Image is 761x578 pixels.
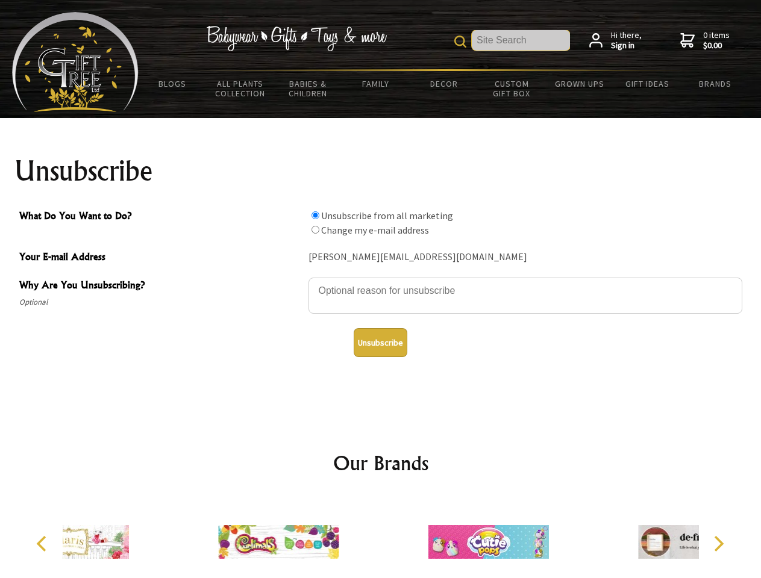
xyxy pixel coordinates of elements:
textarea: Why Are You Unsubscribing? [308,278,742,314]
a: Gift Ideas [613,71,681,96]
label: Change my e-mail address [321,224,429,236]
span: Why Are You Unsubscribing? [19,278,302,295]
strong: $0.00 [703,40,730,51]
a: Custom Gift Box [478,71,546,106]
button: Unsubscribe [354,328,407,357]
button: Previous [30,530,57,557]
input: What Do You Want to Do? [312,226,319,234]
span: Hi there, [611,30,642,51]
label: Unsubscribe from all marketing [321,210,453,222]
a: 0 items$0.00 [680,30,730,51]
a: Brands [681,71,750,96]
div: [PERSON_NAME][EMAIL_ADDRESS][DOMAIN_NAME] [308,248,742,267]
span: Your E-mail Address [19,249,302,267]
a: Family [342,71,410,96]
strong: Sign in [611,40,642,51]
a: Babies & Children [274,71,342,106]
button: Next [705,530,731,557]
img: product search [454,36,466,48]
span: Optional [19,295,302,309]
input: What Do You Want to Do? [312,211,319,219]
h1: Unsubscribe [14,157,747,185]
span: 0 items [703,30,730,51]
span: What Do You Want to Do? [19,208,302,226]
img: Babywear - Gifts - Toys & more [206,26,387,51]
a: Grown Ups [545,71,613,96]
a: Decor [410,71,478,96]
img: Babyware - Gifts - Toys and more... [12,12,139,112]
a: All Plants Collection [207,71,275,106]
a: BLOGS [139,71,207,96]
input: Site Search [472,30,570,51]
h2: Our Brands [24,449,738,477]
a: Hi there,Sign in [589,30,642,51]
